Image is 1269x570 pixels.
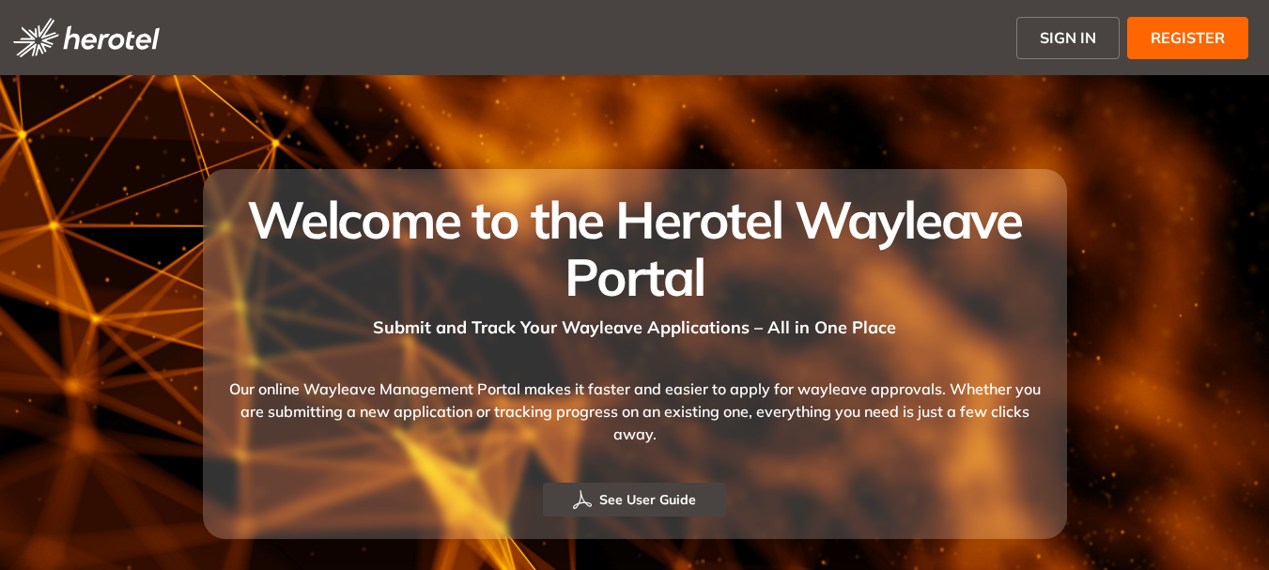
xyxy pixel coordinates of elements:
[1127,17,1248,59] button: REGISTER
[225,340,1045,483] div: Our online Wayleave Management Portal makes it faster and easier to apply for wayleave approvals....
[1040,26,1096,49] span: SIGN IN
[13,18,160,57] img: logo
[599,489,696,510] span: See User Guide
[225,305,1045,340] div: Submit and Track Your Wayleave Applications – All in One Place
[247,187,1022,309] span: Welcome to the Herotel Wayleave Portal
[1016,17,1120,59] button: SIGN IN
[1151,26,1225,49] span: REGISTER
[543,483,726,516] button: See User Guide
